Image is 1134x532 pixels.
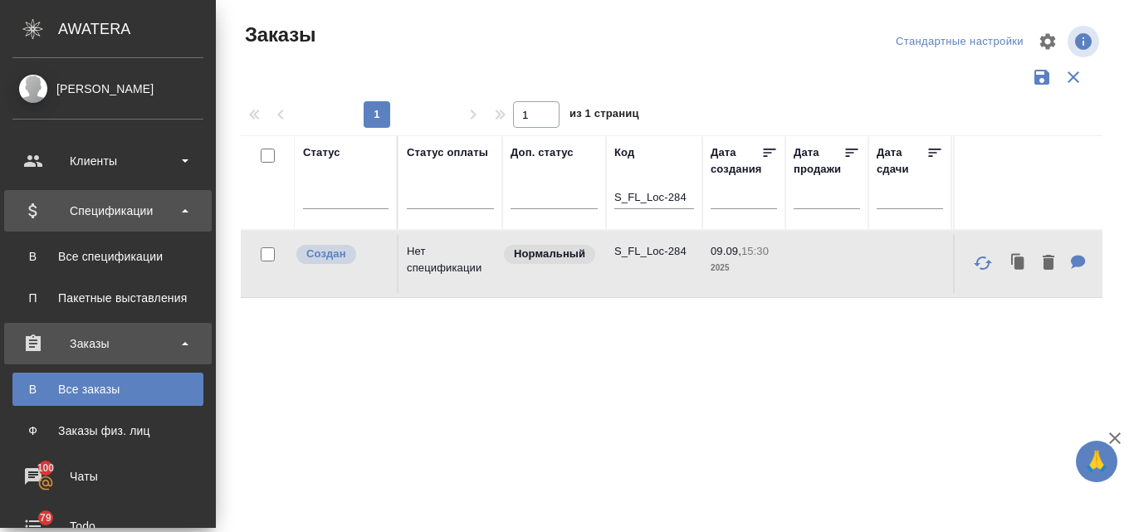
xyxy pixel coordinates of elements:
[21,248,195,265] div: Все спецификации
[306,246,346,262] p: Создан
[614,243,694,260] p: S_FL_Loc-284
[12,198,203,223] div: Спецификации
[1083,444,1111,479] span: 🙏
[892,29,1028,55] div: split button
[58,12,216,46] div: AWATERA
[569,104,639,128] span: из 1 страниц
[12,331,203,356] div: Заказы
[295,243,389,266] div: Выставляется автоматически при создании заказа
[711,144,761,178] div: Дата создания
[4,456,212,497] a: 100Чаты
[21,381,195,398] div: Все заказы
[741,245,769,257] p: 15:30
[21,422,195,439] div: Заказы физ. лиц
[794,144,843,178] div: Дата продажи
[511,144,574,161] div: Доп. статус
[12,373,203,406] a: ВВсе заказы
[21,290,195,306] div: Пакетные выставления
[12,281,203,315] a: ППакетные выставления
[711,260,777,276] p: 2025
[614,144,634,161] div: Код
[12,80,203,98] div: [PERSON_NAME]
[1068,26,1102,57] span: Посмотреть информацию
[1063,246,1094,281] button: Для КМ: от КВ: на англ
[12,149,203,173] div: Клиенты
[1003,246,1034,281] button: Клонировать
[514,246,585,262] p: Нормальный
[12,464,203,489] div: Чаты
[1028,22,1068,61] span: Настроить таблицу
[12,414,203,447] a: ФЗаказы физ. лиц
[711,245,741,257] p: 09.09,
[502,243,598,266] div: Статус по умолчанию для стандартных заказов
[407,144,488,161] div: Статус оплаты
[1026,61,1058,93] button: Сохранить фильтры
[1076,441,1117,482] button: 🙏
[398,235,502,293] td: Нет спецификации
[12,240,203,273] a: ВВсе спецификации
[30,510,61,526] span: 79
[241,22,315,48] span: Заказы
[27,460,65,476] span: 100
[1034,246,1063,281] button: Удалить
[303,144,340,161] div: Статус
[963,243,1003,283] button: Обновить
[877,144,926,178] div: Дата сдачи
[1058,61,1089,93] button: Сбросить фильтры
